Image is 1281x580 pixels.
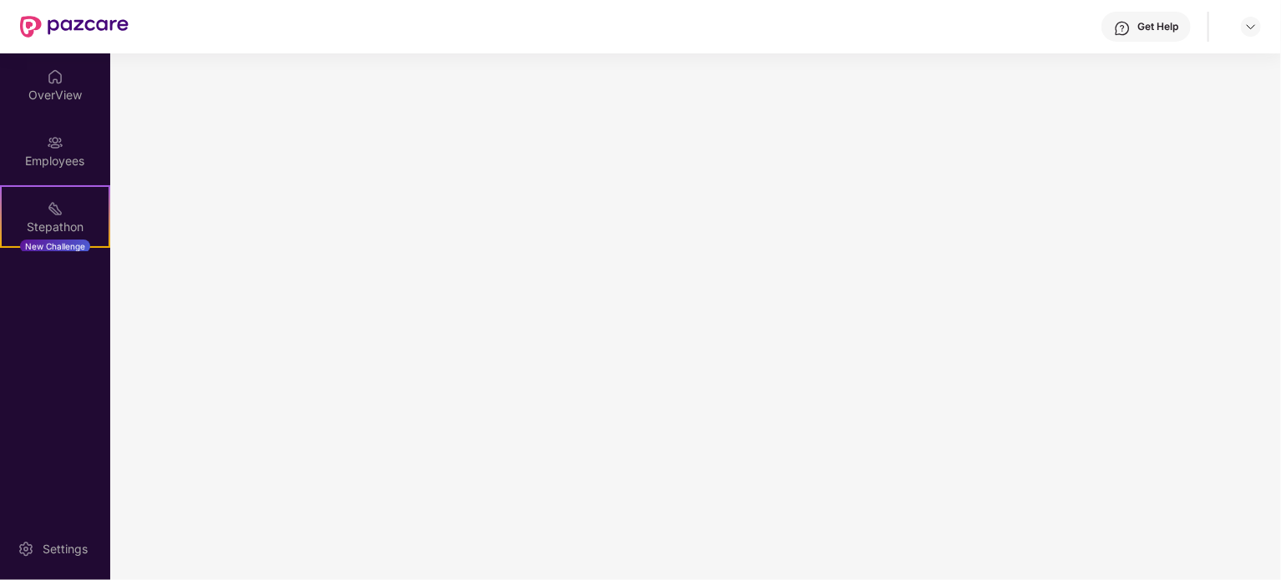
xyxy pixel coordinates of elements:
[47,200,63,217] img: svg+xml;base64,PHN2ZyB4bWxucz0iaHR0cDovL3d3dy53My5vcmcvMjAwMC9zdmciIHdpZHRoPSIyMSIgaGVpZ2h0PSIyMC...
[20,240,90,253] div: New Challenge
[18,541,34,557] img: svg+xml;base64,PHN2ZyBpZD0iU2V0dGluZy0yMHgyMCIgeG1sbnM9Imh0dHA6Ly93d3cudzMub3JnLzIwMDAvc3ZnIiB3aW...
[47,134,63,151] img: svg+xml;base64,PHN2ZyBpZD0iRW1wbG95ZWVzIiB4bWxucz0iaHR0cDovL3d3dy53My5vcmcvMjAwMC9zdmciIHdpZHRoPS...
[1244,20,1258,33] img: svg+xml;base64,PHN2ZyBpZD0iRHJvcGRvd24tMzJ4MzIiIHhtbG5zPSJodHRwOi8vd3d3LnczLm9yZy8yMDAwL3N2ZyIgd2...
[1137,20,1178,33] div: Get Help
[38,541,93,557] div: Settings
[47,68,63,85] img: svg+xml;base64,PHN2ZyBpZD0iSG9tZSIgeG1sbnM9Imh0dHA6Ly93d3cudzMub3JnLzIwMDAvc3ZnIiB3aWR0aD0iMjAiIG...
[1114,20,1131,37] img: svg+xml;base64,PHN2ZyBpZD0iSGVscC0zMngzMiIgeG1sbnM9Imh0dHA6Ly93d3cudzMub3JnLzIwMDAvc3ZnIiB3aWR0aD...
[20,16,129,38] img: New Pazcare Logo
[2,219,109,235] div: Stepathon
